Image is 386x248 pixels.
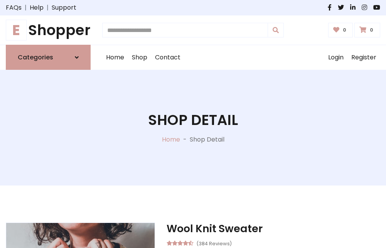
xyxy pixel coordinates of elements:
[6,45,91,70] a: Categories
[148,111,238,128] h1: Shop Detail
[52,3,76,12] a: Support
[6,22,91,39] a: EShopper
[151,45,184,70] a: Contact
[30,3,44,12] a: Help
[44,3,52,12] span: |
[128,45,151,70] a: Shop
[341,27,348,34] span: 0
[190,135,224,144] p: Shop Detail
[354,23,380,37] a: 0
[22,3,30,12] span: |
[18,54,53,61] h6: Categories
[162,135,180,144] a: Home
[6,3,22,12] a: FAQs
[196,238,232,248] small: (384 Reviews)
[6,22,91,39] h1: Shopper
[368,27,375,34] span: 0
[102,45,128,70] a: Home
[6,20,27,40] span: E
[167,223,380,235] h3: Wool Knit Sweater
[328,23,353,37] a: 0
[324,45,347,70] a: Login
[180,135,190,144] p: -
[347,45,380,70] a: Register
